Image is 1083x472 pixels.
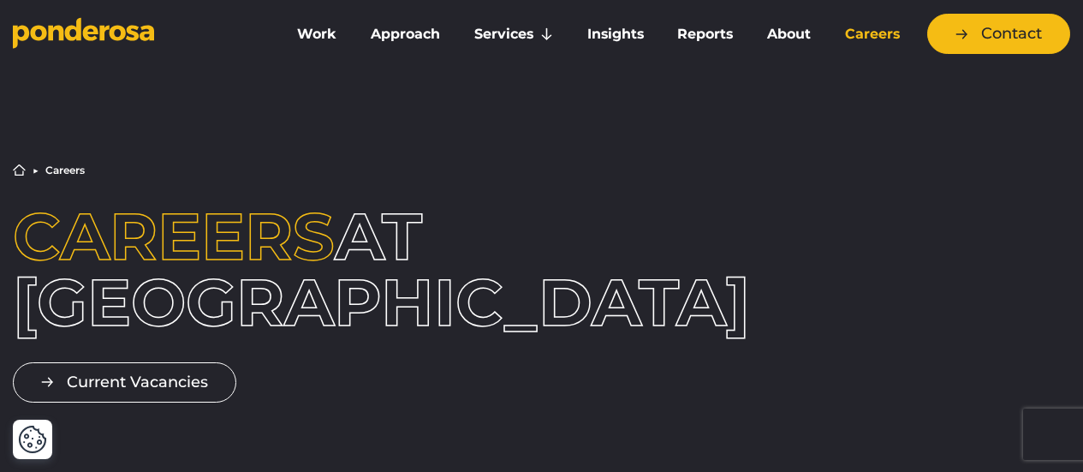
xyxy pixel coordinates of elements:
[13,17,258,51] a: Go to homepage
[18,425,47,454] img: Revisit consent button
[18,425,47,454] button: Cookie Settings
[831,16,913,52] a: Careers
[664,16,747,52] a: Reports
[13,164,26,176] a: Home
[927,14,1070,54] a: Contact
[45,165,85,176] li: Careers
[283,16,350,52] a: Work
[13,196,335,276] span: Careers
[13,204,438,335] h1: at [GEOGRAPHIC_DATA]
[357,16,454,52] a: Approach
[461,16,567,52] a: Services
[13,362,236,403] a: Current Vacancies
[753,16,824,52] a: About
[574,16,658,52] a: Insights
[33,165,39,176] li: ▶︎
